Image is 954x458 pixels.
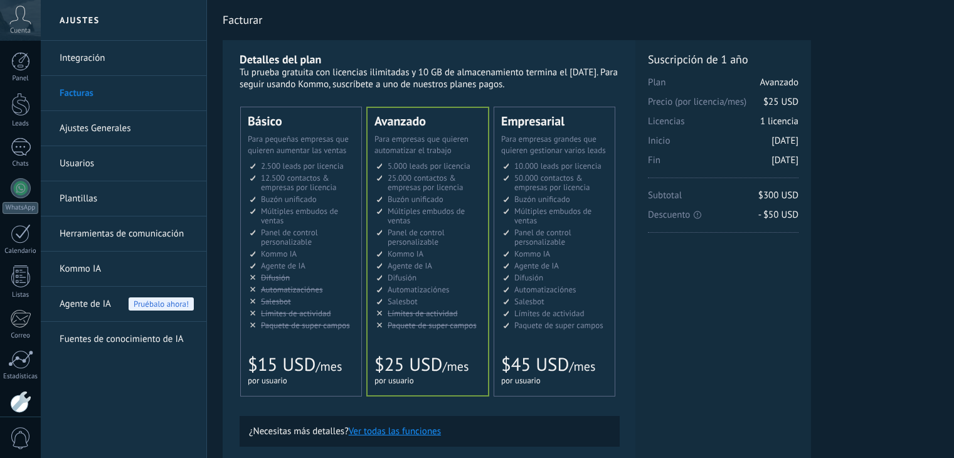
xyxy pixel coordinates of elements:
[261,206,338,226] span: Múltiples embudos de ventas
[388,308,458,319] span: Límites de actividad
[648,96,798,115] span: Precio (por licencia/mes)
[261,227,318,247] span: Panel de control personalizable
[41,322,206,356] li: Fuentes de conocimiento de IA
[240,67,620,90] div: Tu prueba gratuita con licencias ilimitadas y 10 GB de almacenamiento termina el [DATE]. Para seg...
[315,358,342,375] span: /mes
[514,161,602,171] span: 10.000 leads por licencia
[648,52,798,67] span: Suscripción de 1 año
[388,296,418,307] span: Salesbot
[240,52,321,67] b: Detalles del plan
[10,27,31,35] span: Cuenta
[261,308,331,319] span: Límites de actividad
[60,111,194,146] a: Ajustes Generales
[41,146,206,181] li: Usuarios
[223,13,262,26] span: Facturar
[41,41,206,76] li: Integración
[648,135,798,154] span: Inicio
[60,41,194,76] a: Integración
[60,146,194,181] a: Usuarios
[60,287,194,322] a: Agente de IA Pruébalo ahora!
[514,284,576,295] span: Automatizaciónes
[648,115,798,135] span: Licencias
[388,206,465,226] span: Múltiples embudos de ventas
[60,252,194,287] a: Kommo IA
[514,194,570,205] span: Buzón unificado
[388,161,470,171] span: 5.000 leads por licencia
[3,202,38,214] div: WhatsApp
[261,194,317,205] span: Buzón unificado
[771,154,798,166] span: [DATE]
[41,181,206,216] li: Plantillas
[648,209,798,221] span: Descuento
[388,173,463,193] span: 25.000 contactos & empresas por licencia
[3,160,39,168] div: Chats
[388,272,416,283] span: Difusión
[261,248,297,259] span: Kommo IA
[60,216,194,252] a: Herramientas de comunicación
[3,120,39,128] div: Leads
[648,189,798,209] span: Subtotal
[261,161,344,171] span: 2.500 leads por licencia
[388,260,432,271] span: Agente de IA
[514,296,544,307] span: Salesbot
[261,260,305,271] span: Agente de IA
[3,75,39,83] div: Panel
[514,227,571,247] span: Panel de control personalizable
[569,358,595,375] span: /mes
[514,272,543,283] span: Difusión
[514,173,590,193] span: 50.000 contactos & empresas por licencia
[41,216,206,252] li: Herramientas de comunicación
[3,291,39,299] div: Listas
[501,134,606,156] span: Para empresas grandes que quieren gestionar varios leads
[261,320,350,331] span: Paquete de super campos
[3,247,39,255] div: Calendario
[60,322,194,357] a: Fuentes de conocimiento de IA
[261,296,291,307] span: Salesbot
[514,260,559,271] span: Agente de IA
[374,115,481,127] div: Avanzado
[388,284,450,295] span: Automatizaciónes
[388,194,443,205] span: Buzón unificado
[41,252,206,287] li: Kommo IA
[60,287,111,322] span: Agente de IA
[249,425,610,437] p: ¿Necesitas más detalles?
[261,173,336,193] span: 12.500 contactos & empresas por licencia
[374,353,442,376] span: $25 USD
[514,206,591,226] span: Múltiples embudos de ventas
[501,115,608,127] div: Empresarial
[388,320,477,331] span: Paquete de super campos
[41,76,206,111] li: Facturas
[248,353,315,376] span: $15 USD
[501,375,541,386] span: por usuario
[261,284,323,295] span: Automatizaciónes
[374,134,469,156] span: Para empresas que quieren automatizar el trabajo
[41,287,206,322] li: Agente de IA
[349,425,441,437] button: Ver todas las funciones
[501,353,569,376] span: $45 USD
[129,297,194,311] span: Pruébalo ahora!
[3,332,39,340] div: Correo
[3,373,39,381] div: Estadísticas
[648,154,798,174] span: Fin
[248,115,354,127] div: Básico
[388,227,445,247] span: Panel de control personalizable
[388,248,423,259] span: Kommo IA
[514,248,550,259] span: Kommo IA
[514,308,585,319] span: Límites de actividad
[41,111,206,146] li: Ajustes Generales
[248,375,287,386] span: por usuario
[760,115,798,127] span: 1 licencia
[248,134,349,156] span: Para pequeñas empresas que quieren aumentar las ventas
[758,189,798,201] span: $300 USD
[60,76,194,111] a: Facturas
[60,181,194,216] a: Plantillas
[648,77,798,96] span: Plan
[760,77,798,88] span: Avanzado
[442,358,469,375] span: /mes
[763,96,798,108] span: $25 USD
[771,135,798,147] span: [DATE]
[514,320,603,331] span: Paquete de super campos
[758,209,798,221] span: - $50 USD
[374,375,414,386] span: por usuario
[261,272,290,283] span: Difusión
